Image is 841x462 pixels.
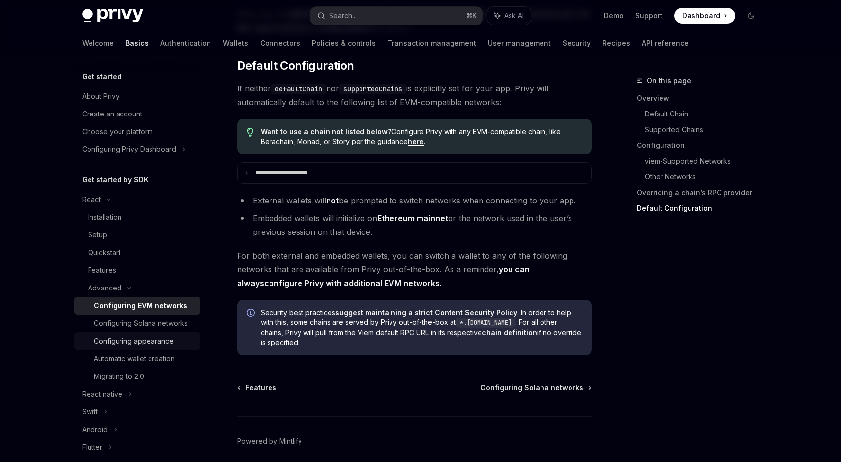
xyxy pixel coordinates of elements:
[82,31,114,55] a: Welcome
[94,318,188,329] div: Configuring Solana networks
[82,194,101,205] div: React
[743,8,759,24] button: Toggle dark mode
[326,196,339,205] strong: not
[74,297,200,315] a: Configuring EVM networks
[329,10,357,22] div: Search...
[482,328,537,337] a: chain definition
[74,315,200,332] a: Configuring Solana networks
[94,300,187,312] div: Configuring EVM networks
[682,11,720,21] span: Dashboard
[82,144,176,155] div: Configuring Privy Dashboard
[82,174,149,186] h5: Get started by SDK
[74,87,200,105] a: About Privy
[487,7,531,25] button: Ask AI
[74,368,200,385] a: Migrating to 2.0
[88,282,121,294] div: Advanced
[237,194,592,207] li: External wallets will be prompted to switch networks when connecting to your app.
[261,127,582,146] span: Configure Privy with any EVM-compatible chain, like Berachain, Monad, or Story per the guidance .
[637,185,767,201] a: Overriding a chain’s RPC provider
[82,424,108,435] div: Android
[88,264,116,276] div: Features
[481,383,591,393] a: Configuring Solana networks
[247,309,257,318] svg: Info
[82,90,120,102] div: About Privy
[94,335,174,347] div: Configuring appearance
[261,308,582,347] span: Security best practices . In order to help with this, some chains are served by Privy out-of-the-...
[82,71,121,83] h5: Get started
[504,11,524,21] span: Ask AI
[637,201,767,216] a: Default Configuration
[645,106,767,122] a: Default Chain
[637,138,767,153] a: Configuration
[94,371,144,382] div: Migrating to 2.0
[74,244,200,261] a: Quickstart
[82,406,98,418] div: Swift
[74,350,200,368] a: Automatic wallet creation
[82,9,143,23] img: dark logo
[339,84,406,94] code: supportedChains
[264,278,440,289] a: configure Privy with additional EVM networks
[635,11,662,21] a: Support
[82,441,102,453] div: Flutter
[74,208,200,226] a: Installation
[237,264,530,289] strong: you can always .
[74,332,200,350] a: Configuring appearance
[335,308,517,317] a: suggest maintaining a strict Content Security Policy
[604,11,624,21] a: Demo
[377,213,448,223] strong: Ethereum mainnet
[602,31,630,55] a: Recipes
[237,436,302,446] a: Powered by Mintlify
[88,247,120,259] div: Quickstart
[312,31,376,55] a: Policies & controls
[237,249,592,290] span: For both external and embedded wallets, you can switch a wallet to any of the following networks ...
[82,126,153,138] div: Choose your platform
[223,31,248,55] a: Wallets
[642,31,689,55] a: API reference
[271,84,326,94] code: defaultChain
[645,153,767,169] a: viem-Supported Networks
[563,31,591,55] a: Security
[82,108,142,120] div: Create an account
[456,318,515,328] code: *.[DOMAIN_NAME]
[645,169,767,185] a: Other Networks
[261,127,391,136] strong: Want to use a chain not listed below?
[88,229,107,241] div: Setup
[94,353,175,365] div: Automatic wallet creation
[247,128,254,137] svg: Tip
[637,90,767,106] a: Overview
[245,383,276,393] span: Features
[647,75,691,87] span: On this page
[74,123,200,141] a: Choose your platform
[388,31,476,55] a: Transaction management
[74,105,200,123] a: Create an account
[74,226,200,244] a: Setup
[408,137,424,146] a: here
[82,388,122,400] div: React native
[238,383,276,393] a: Features
[674,8,735,24] a: Dashboard
[237,58,354,74] span: Default Configuration
[237,211,592,239] li: Embedded wallets will initialize on or the network used in the user’s previous session on that de...
[260,31,300,55] a: Connectors
[481,383,583,393] span: Configuring Solana networks
[310,7,482,25] button: Search...⌘K
[645,122,767,138] a: Supported Chains
[88,211,121,223] div: Installation
[488,31,551,55] a: User management
[74,261,200,279] a: Features
[466,12,477,20] span: ⌘ K
[125,31,149,55] a: Basics
[237,82,592,109] span: If neither nor is explicitly set for your app, Privy will automatically default to the following ...
[160,31,211,55] a: Authentication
